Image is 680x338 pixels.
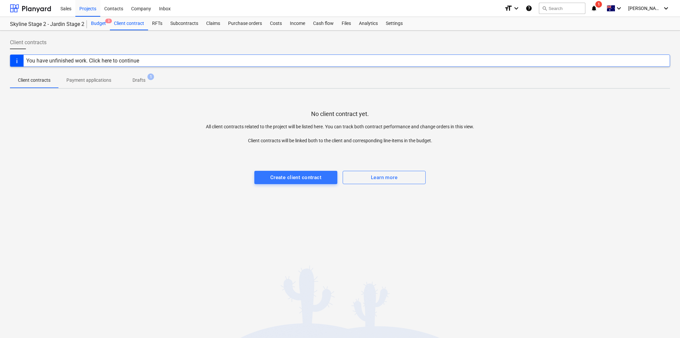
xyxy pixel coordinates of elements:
[526,4,532,12] i: Knowledge base
[270,173,321,182] div: Create client contract
[10,39,46,47] span: Client contracts
[266,17,286,30] a: Costs
[66,77,111,84] p: Payment applications
[105,19,112,23] span: 3
[539,3,585,14] button: Search
[148,17,166,30] a: RFTs
[595,1,602,8] span: 1
[504,4,512,12] i: format_size
[18,77,50,84] p: Client contracts
[202,17,224,30] a: Claims
[147,73,154,80] span: 1
[254,171,337,184] button: Create client contract
[591,4,597,12] i: notifications
[343,171,426,184] button: Learn more
[87,17,110,30] div: Budget
[647,306,680,338] iframe: Chat Widget
[338,17,355,30] a: Files
[371,173,397,182] div: Learn more
[26,57,139,64] div: You have unfinished work. Click here to continue
[166,17,202,30] a: Subcontracts
[309,17,338,30] a: Cash flow
[662,4,670,12] i: keyboard_arrow_down
[110,17,148,30] a: Client contract
[132,77,145,84] p: Drafts
[87,17,110,30] a: Budget3
[628,6,661,11] span: [PERSON_NAME]
[615,4,623,12] i: keyboard_arrow_down
[512,4,520,12] i: keyboard_arrow_down
[382,17,407,30] a: Settings
[175,123,505,144] p: All client contracts related to the project will be listed here. You can track both contract perf...
[10,21,79,28] div: Skyline Stage 2 - Jardin Stage 2
[355,17,382,30] a: Analytics
[311,110,369,118] p: No client contract yet.
[286,17,309,30] a: Income
[542,6,547,11] span: search
[224,17,266,30] a: Purchase orders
